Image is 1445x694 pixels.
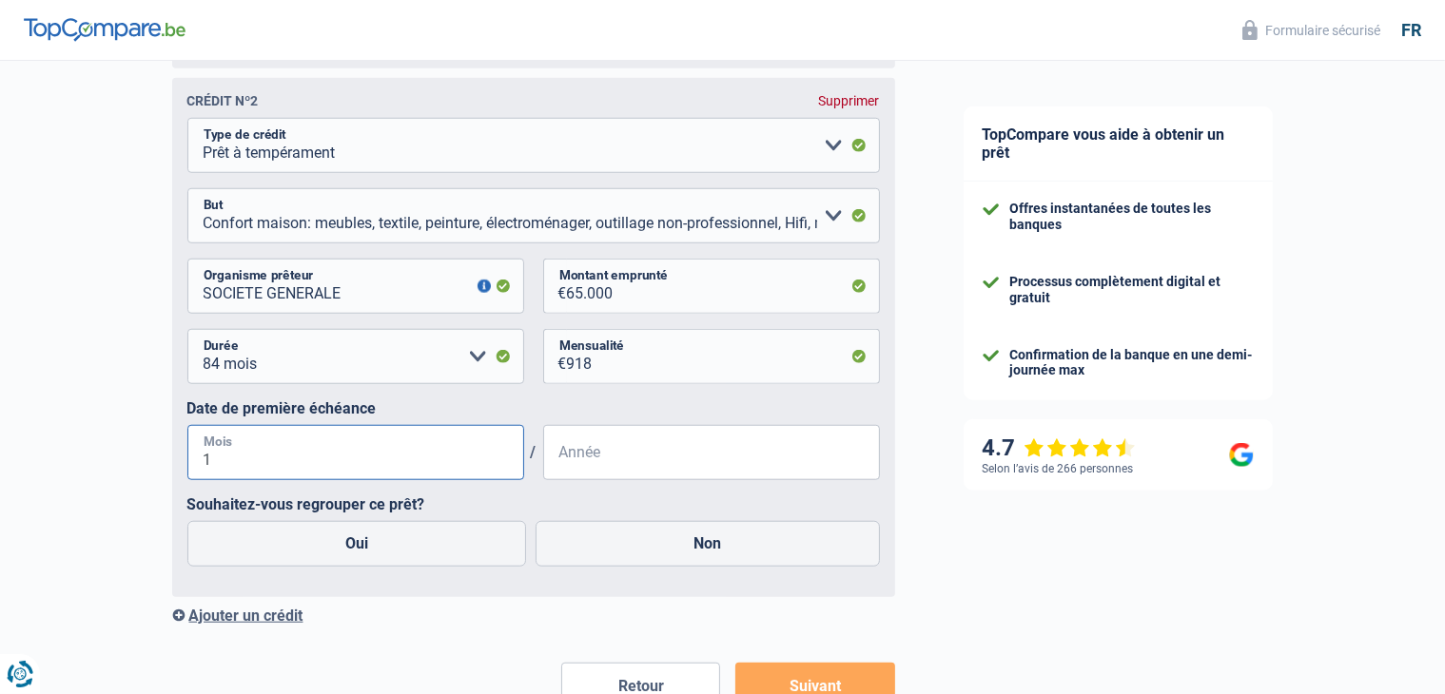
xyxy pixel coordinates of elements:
[1010,201,1254,233] div: Offres instantanées de toutes les banques
[543,329,567,384] span: €
[819,93,880,108] div: Supprimer
[187,425,524,480] input: MM
[1010,347,1254,379] div: Confirmation de la banque en une demi-journée max
[983,462,1134,475] div: Selon l’avis de 266 personnes
[524,443,543,461] span: /
[1231,14,1392,46] button: Formulaire sécurisé
[187,93,259,108] div: Crédit nº2
[172,607,895,625] div: Ajouter un crédit
[187,399,880,417] label: Date de première échéance
[1401,20,1421,41] div: fr
[187,521,527,567] label: Oui
[1010,274,1254,306] div: Processus complètement digital et gratuit
[964,106,1273,182] div: TopCompare vous aide à obtenir un prêt
[187,495,880,513] label: Souhaitez-vous regrouper ce prêt?
[983,434,1136,462] div: 4.7
[543,259,567,314] span: €
[536,521,880,567] label: Non
[24,18,186,41] img: TopCompare Logo
[543,425,880,480] input: AAAA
